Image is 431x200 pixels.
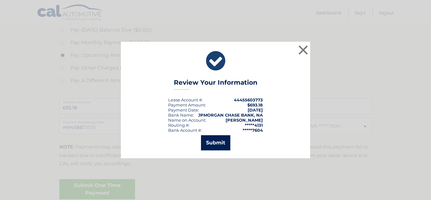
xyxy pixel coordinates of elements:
[168,123,190,128] div: Routing #:
[297,44,310,56] button: ×
[168,107,199,112] div: :
[168,128,202,133] div: Bank Account #:
[168,102,206,107] div: Payment Amount:
[248,107,263,112] span: [DATE]
[226,118,263,123] strong: [PERSON_NAME]
[198,112,263,118] strong: JPMORGAN CHASE BANK, NA
[234,97,263,102] strong: 44455603773
[168,107,198,112] span: Payment Date
[247,102,263,107] span: $693.18
[201,135,230,150] button: Submit
[168,118,206,123] div: Name on Account:
[168,97,203,102] div: Lease Account #:
[174,79,257,90] h3: Review Your Information
[168,112,194,118] div: Bank Name:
